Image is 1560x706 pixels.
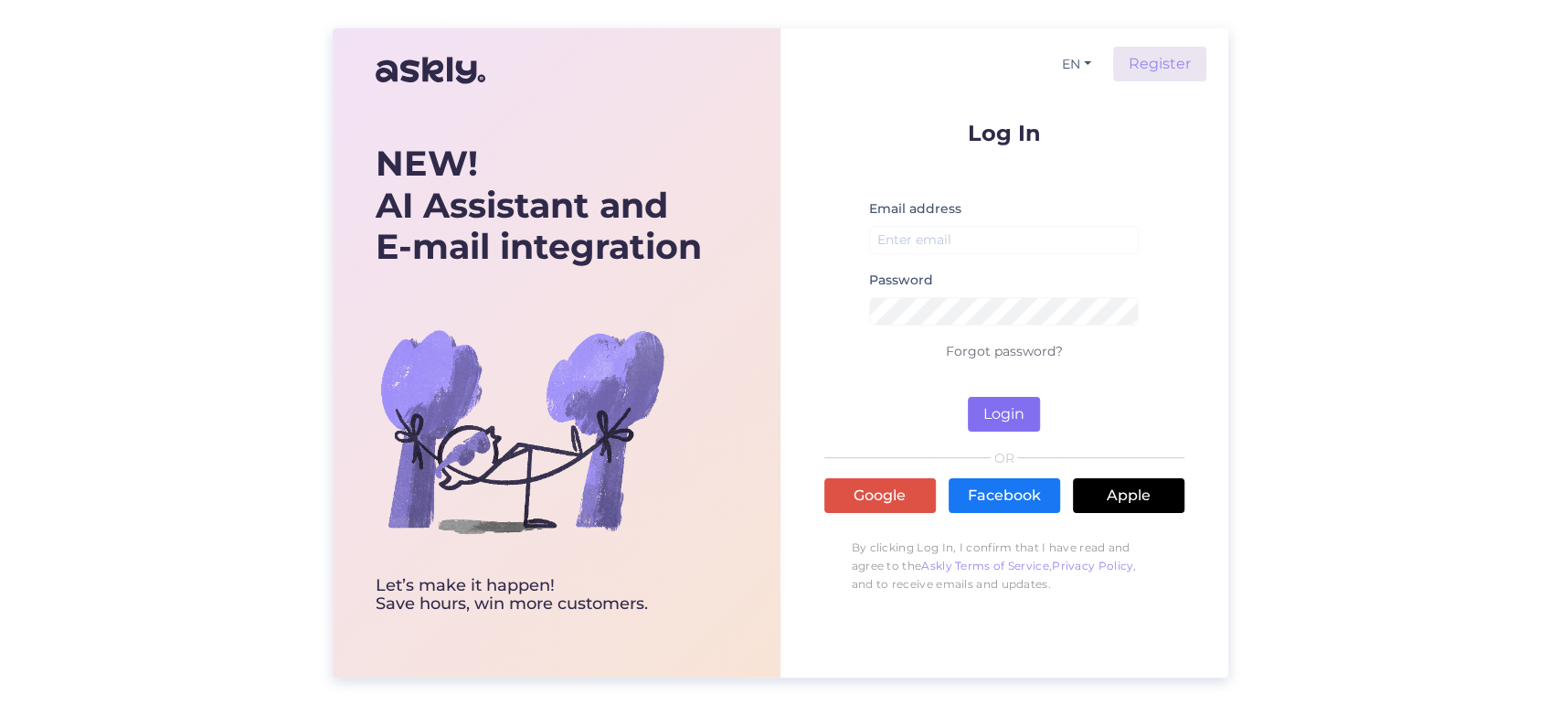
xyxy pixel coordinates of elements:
[376,577,702,614] div: Let’s make it happen! Save hours, win more customers.
[824,529,1184,603] p: By clicking Log In, I confirm that I have read and agree to the , , and to receive emails and upd...
[869,199,961,219] label: Email address
[376,284,668,577] img: bg-askly
[1073,478,1184,513] a: Apple
[824,122,1184,144] p: Log In
[968,397,1040,432] button: Login
[991,452,1017,465] span: OR
[1113,47,1206,81] a: Register
[376,143,702,268] div: AI Assistant and E-mail integration
[869,226,1140,254] input: Enter email
[376,48,485,92] img: Askly
[921,559,1049,572] a: Askly Terms of Service
[824,478,936,513] a: Google
[1052,559,1133,572] a: Privacy Policy
[949,478,1060,513] a: Facebook
[946,343,1063,359] a: Forgot password?
[1055,51,1098,78] button: EN
[376,142,478,185] b: NEW!
[869,271,933,290] label: Password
